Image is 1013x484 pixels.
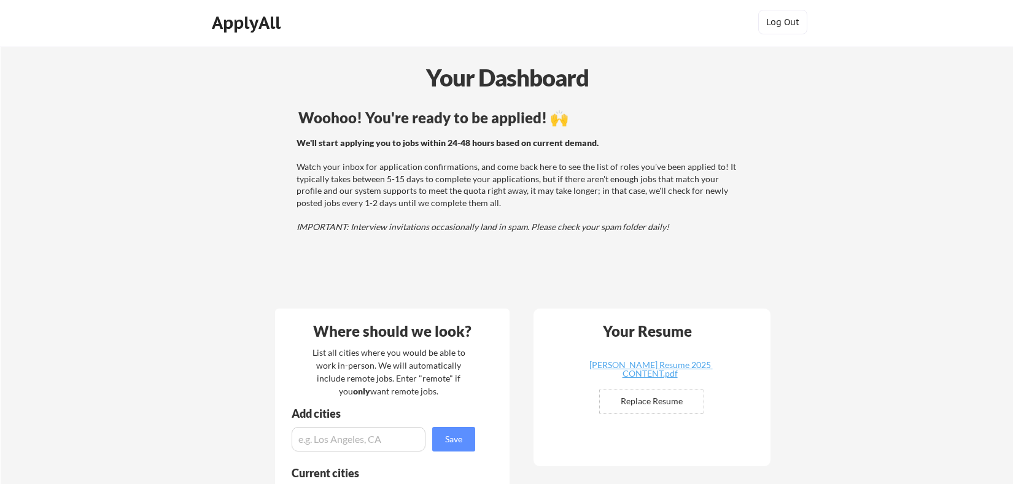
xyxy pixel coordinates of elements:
[577,361,723,380] a: [PERSON_NAME] Resume 2025 CONTENT.pdf
[1,60,1013,95] div: Your Dashboard
[305,346,473,398] div: List all cities where you would be able to work in-person. We will automatically include remote j...
[298,110,741,125] div: Woohoo! You're ready to be applied! 🙌
[212,12,284,33] div: ApplyAll
[297,221,669,232] em: IMPORTANT: Interview invitations occasionally land in spam. Please check your spam folder daily!
[432,427,475,451] button: Save
[758,10,807,34] button: Log Out
[297,137,599,148] strong: We'll start applying you to jobs within 24-48 hours based on current demand.
[577,361,723,378] div: [PERSON_NAME] Resume 2025 CONTENT.pdf
[292,408,478,419] div: Add cities
[292,467,462,478] div: Current cities
[353,386,370,396] strong: only
[292,427,425,451] input: e.g. Los Angeles, CA
[278,324,506,339] div: Where should we look?
[587,324,708,339] div: Your Resume
[297,137,739,233] div: Watch your inbox for application confirmations, and come back here to see the list of roles you'v...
